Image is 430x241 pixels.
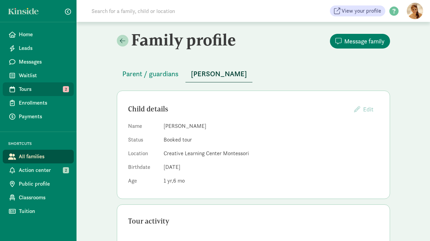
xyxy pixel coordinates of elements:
a: Classrooms [3,191,74,204]
div: Tour activity [128,216,379,227]
a: Messages [3,55,74,69]
dd: [PERSON_NAME] [164,122,379,130]
span: Payments [19,112,68,121]
input: Search for a family, child or location [87,4,279,18]
dt: Name [128,122,158,133]
span: Home [19,30,68,39]
span: All families [19,152,68,161]
span: View your profile [342,7,381,15]
div: Child details [128,104,349,115]
a: View your profile [330,5,385,16]
a: Leads [3,41,74,55]
a: [PERSON_NAME] [185,70,252,78]
button: [PERSON_NAME] [185,66,252,82]
span: Enrollments [19,99,68,107]
span: Public profile [19,180,68,188]
span: 1 [164,177,173,184]
h2: Family profile [117,30,252,49]
span: Messages [19,58,68,66]
span: 2 [63,86,69,92]
span: Message family [344,37,385,46]
a: Tours 2 [3,82,74,96]
span: Action center [19,166,68,174]
button: Edit [349,102,379,117]
span: Tuition [19,207,68,215]
span: Edit [363,105,373,113]
iframe: Chat Widget [396,208,430,241]
a: All families [3,150,74,163]
a: Payments [3,110,74,123]
button: Message family [330,34,390,49]
span: [PERSON_NAME] [191,68,247,79]
a: Enrollments [3,96,74,110]
a: Waitlist [3,69,74,82]
a: Public profile [3,177,74,191]
a: Tuition [3,204,74,218]
a: Action center 2 [3,163,74,177]
span: Parent / guardians [122,68,179,79]
span: Leads [19,44,68,52]
span: [DATE] [164,163,180,171]
a: Home [3,28,74,41]
dt: Status [128,136,158,147]
span: 6 [173,177,185,184]
a: Parent / guardians [117,70,184,78]
span: Classrooms [19,193,68,202]
dd: Creative Learning Center Montessori [164,149,379,158]
span: Waitlist [19,71,68,80]
dt: Birthdate [128,163,158,174]
dt: Location [128,149,158,160]
dd: Booked tour [164,136,379,144]
span: Tours [19,85,68,93]
span: 2 [63,167,69,173]
button: Parent / guardians [117,66,184,82]
dt: Age [128,177,158,188]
